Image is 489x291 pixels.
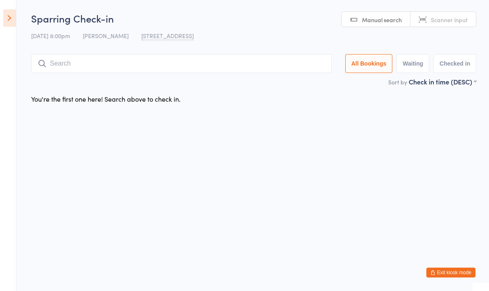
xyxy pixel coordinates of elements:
input: Search [31,54,332,73]
span: [PERSON_NAME] [83,32,129,40]
span: [DATE] 8:00pm [31,32,70,40]
span: Manual search [362,16,402,24]
span: Scanner input [431,16,468,24]
button: Waiting [396,54,429,73]
h2: Sparring Check-in [31,11,476,25]
button: Checked in [433,54,476,73]
button: Exit kiosk mode [426,268,475,277]
label: Sort by [388,78,407,86]
button: All Bookings [345,54,393,73]
div: Check in time (DESC) [409,77,476,86]
div: You're the first one here! Search above to check in. [31,94,181,103]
